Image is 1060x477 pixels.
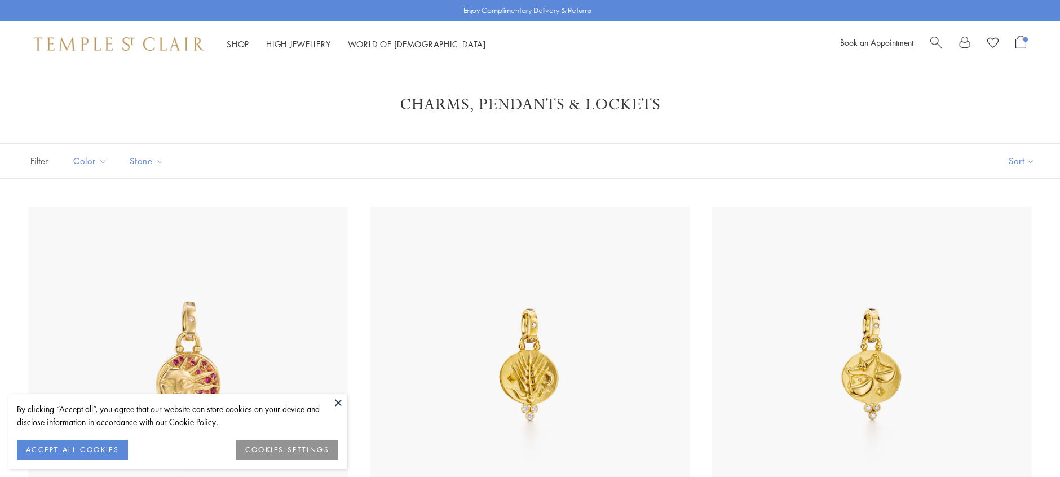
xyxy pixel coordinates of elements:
[17,403,338,429] div: By clicking “Accept all”, you agree that our website can store cookies on your device and disclos...
[124,154,173,168] span: Stone
[227,37,486,51] nav: Main navigation
[121,148,173,174] button: Stone
[236,440,338,460] button: COOKIES SETTINGS
[227,38,249,50] a: ShopShop
[463,5,591,16] p: Enjoy Complimentary Delivery & Returns
[266,38,331,50] a: High JewelleryHigh Jewellery
[1015,36,1026,52] a: Open Shopping Bag
[1004,424,1049,466] iframe: Gorgias live chat messenger
[930,36,942,52] a: Search
[983,144,1060,178] button: Show sort by
[68,154,116,168] span: Color
[987,36,999,52] a: View Wishlist
[34,37,204,51] img: Temple St. Clair
[65,148,116,174] button: Color
[348,38,486,50] a: World of [DEMOGRAPHIC_DATA]World of [DEMOGRAPHIC_DATA]
[45,95,1015,115] h1: Charms, Pendants & Lockets
[840,37,913,48] a: Book an Appointment
[17,440,128,460] button: ACCEPT ALL COOKIES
